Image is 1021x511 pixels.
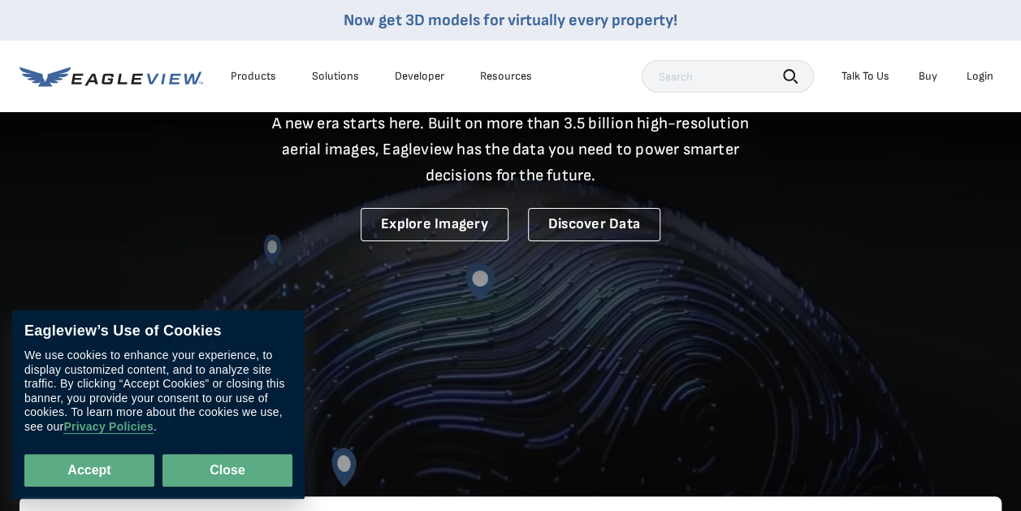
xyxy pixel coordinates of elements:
p: A new era starts here. Built on more than 3.5 billion high-resolution aerial images, Eagleview ha... [262,110,759,188]
div: Solutions [312,69,359,84]
a: Discover Data [528,208,660,241]
a: Privacy Policies [63,420,153,434]
a: Now get 3D models for virtually every property! [344,11,677,30]
div: Login [967,69,993,84]
div: Products [231,69,276,84]
div: We use cookies to enhance your experience, to display customized content, and to analyze site tra... [24,349,292,434]
button: Accept [24,454,154,487]
button: Close [162,454,292,487]
a: Buy [919,69,937,84]
a: Developer [395,69,444,84]
div: Eagleview’s Use of Cookies [24,323,292,340]
div: Talk To Us [841,69,889,84]
input: Search [642,60,814,93]
div: Resources [480,69,532,84]
a: Explore Imagery [361,208,508,241]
